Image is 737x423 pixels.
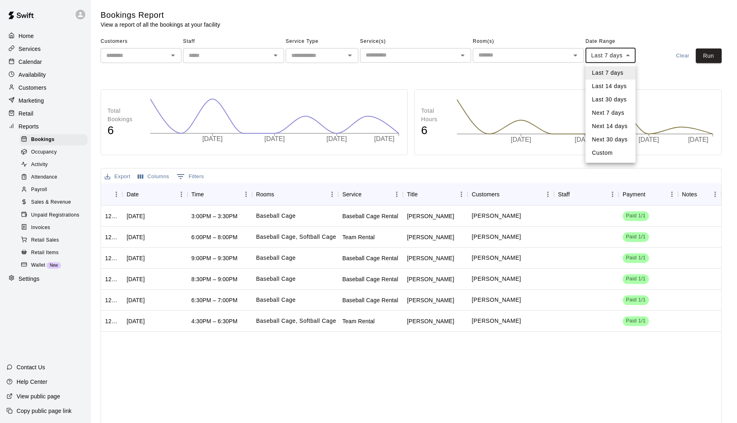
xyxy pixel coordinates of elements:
li: Next 14 days [585,120,636,133]
li: Next 30 days [585,133,636,146]
li: Last 14 days [585,80,636,93]
li: Next 7 days [585,106,636,120]
li: Last 30 days [585,93,636,106]
li: Custom [585,146,636,160]
li: Last 7 days [585,66,636,80]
